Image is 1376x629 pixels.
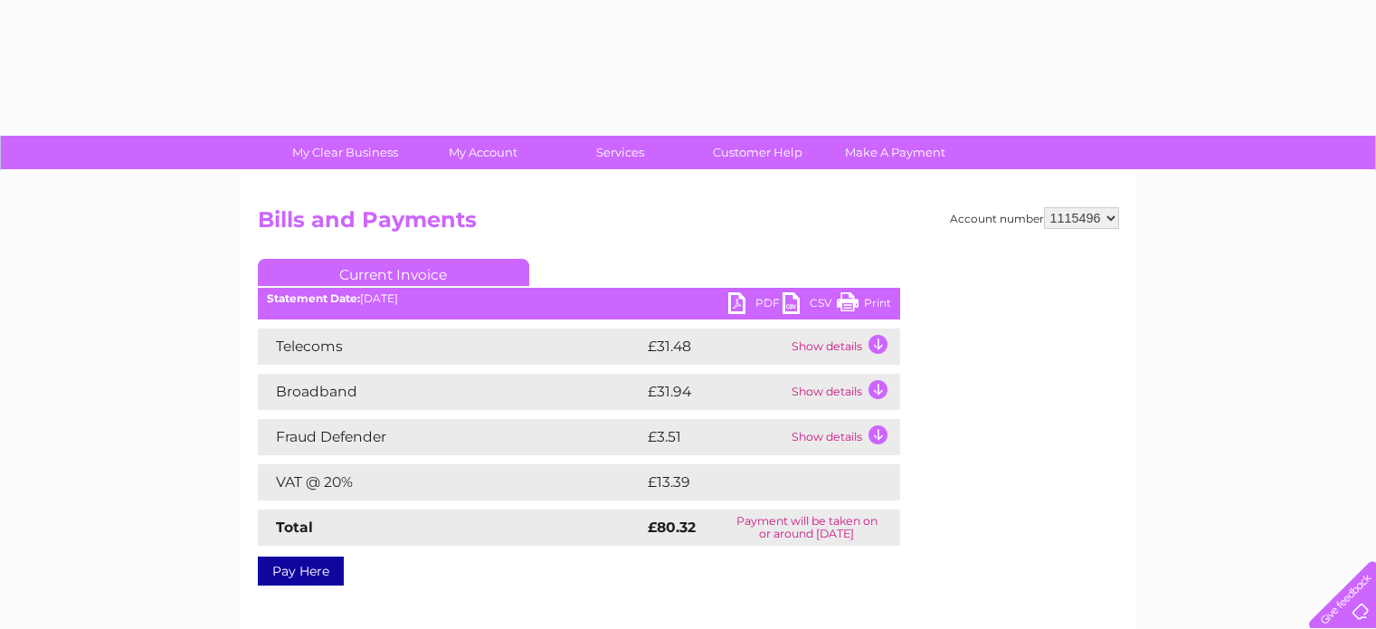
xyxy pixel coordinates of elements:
td: £3.51 [643,419,787,455]
a: Customer Help [683,136,832,169]
td: VAT @ 20% [258,464,643,500]
td: Broadband [258,374,643,410]
div: Account number [950,207,1119,229]
div: [DATE] [258,292,900,305]
td: £13.39 [643,464,862,500]
td: Show details [787,374,900,410]
td: Telecoms [258,329,643,365]
a: My Account [408,136,557,169]
a: Print [837,292,891,319]
td: Payment will be taken on or around [DATE] [714,510,900,546]
strong: Total [276,519,313,536]
strong: £80.32 [648,519,696,536]
td: Fraud Defender [258,419,643,455]
a: Current Invoice [258,259,529,286]
td: Show details [787,419,900,455]
td: £31.94 [643,374,787,410]
a: Make A Payment [821,136,970,169]
b: Statement Date: [267,291,360,305]
a: Pay Here [258,557,344,586]
a: Services [546,136,695,169]
td: Show details [787,329,900,365]
a: CSV [783,292,837,319]
a: PDF [728,292,783,319]
h2: Bills and Payments [258,207,1119,242]
a: My Clear Business [270,136,420,169]
td: £31.48 [643,329,787,365]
